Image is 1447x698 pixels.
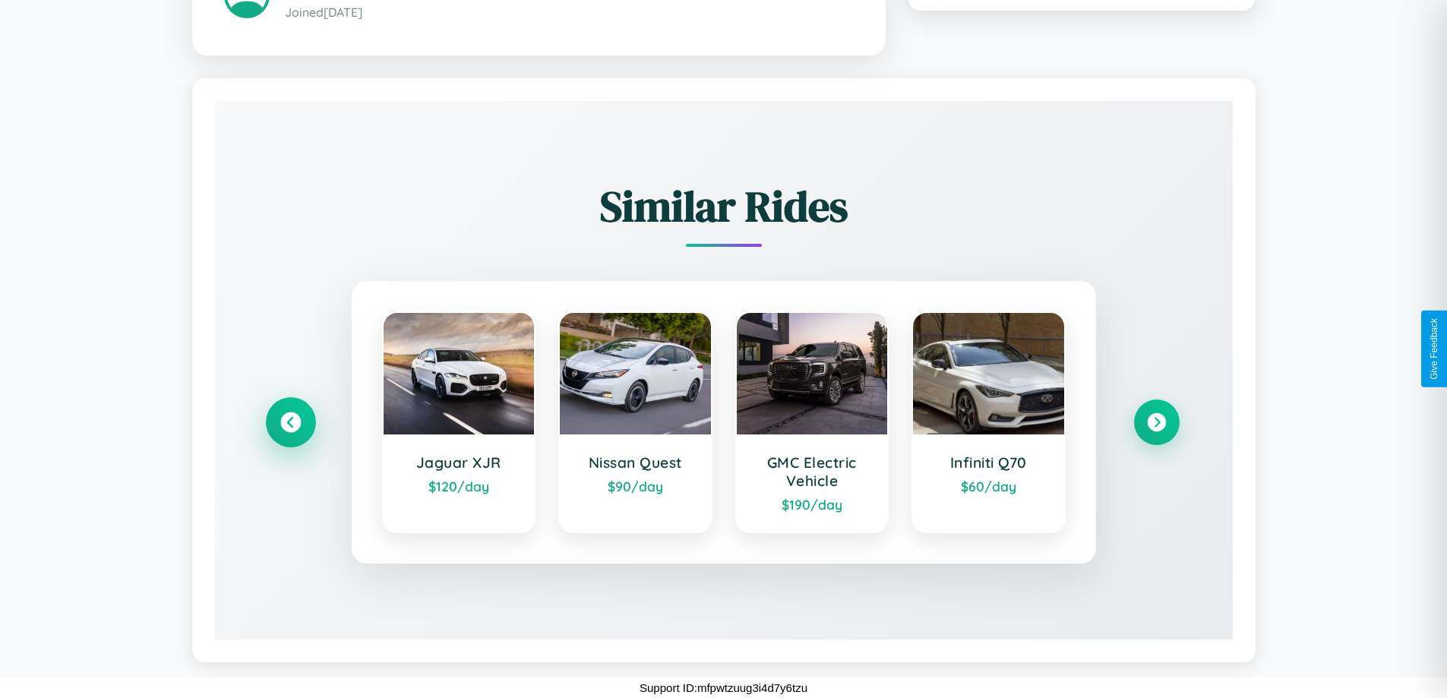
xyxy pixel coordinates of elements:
a: Jaguar XJR$120/day [382,311,536,533]
p: Joined [DATE] [285,2,854,24]
div: $ 60 /day [928,478,1049,494]
h3: Jaguar XJR [399,453,520,472]
div: $ 190 /day [752,496,873,513]
h3: GMC Electric Vehicle [752,453,873,490]
div: $ 120 /day [399,478,520,494]
a: GMC Electric Vehicle$190/day [735,311,889,533]
p: Support ID: mfpwtzuug3i4d7y6tzu [640,677,807,698]
h3: Infiniti Q70 [928,453,1049,472]
div: Give Feedback [1429,318,1439,380]
h3: Nissan Quest [575,453,696,472]
div: $ 90 /day [575,478,696,494]
a: Nissan Quest$90/day [558,311,712,533]
a: Infiniti Q70$60/day [911,311,1066,533]
h2: Similar Rides [268,177,1180,235]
